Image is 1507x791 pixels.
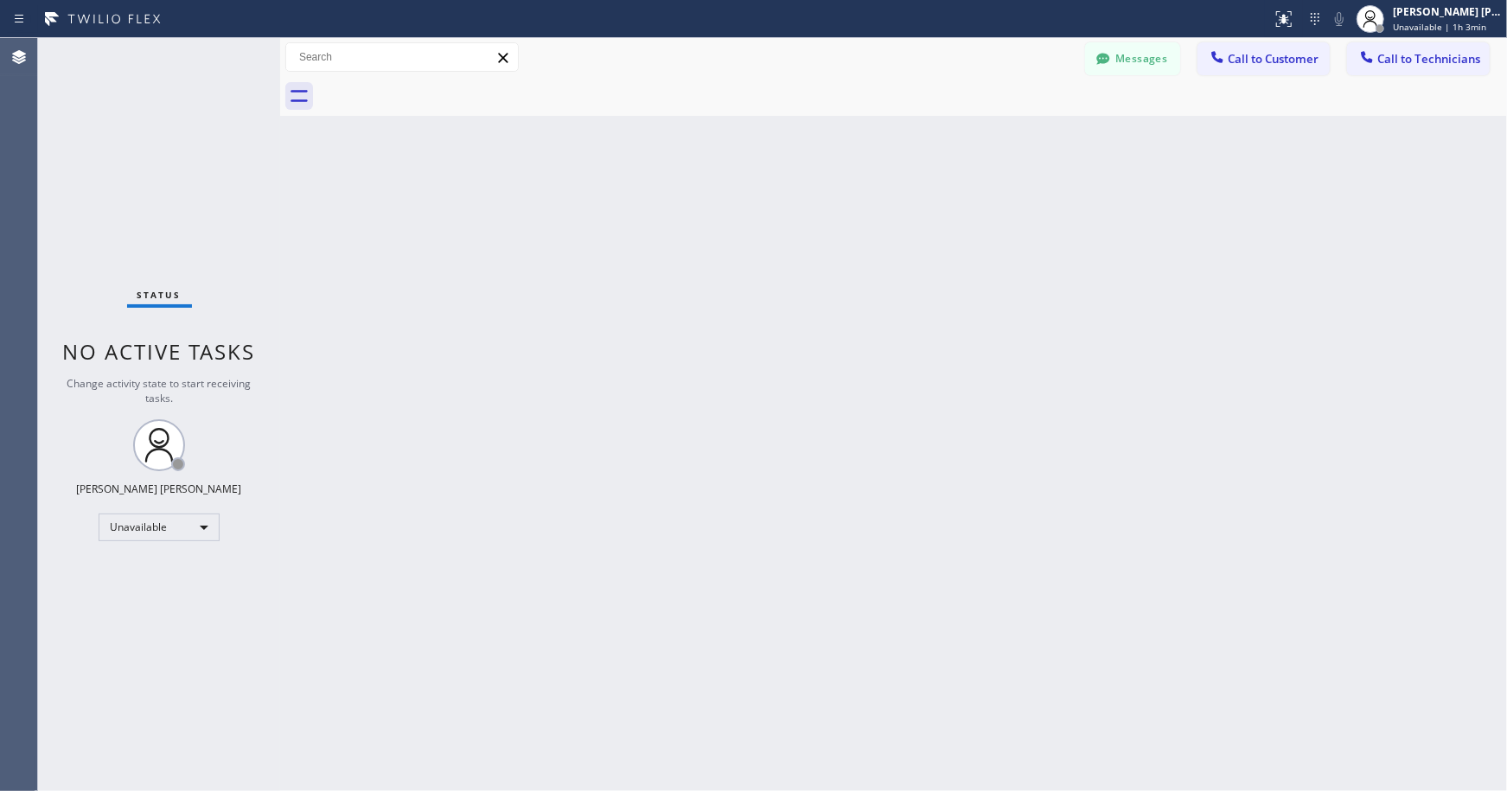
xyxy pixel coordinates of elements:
[63,337,256,366] span: No active tasks
[99,514,220,541] div: Unavailable
[1393,21,1486,33] span: Unavailable | 1h 3min
[1228,51,1319,67] span: Call to Customer
[137,289,182,301] span: Status
[286,43,518,71] input: Search
[67,376,252,405] span: Change activity state to start receiving tasks.
[1347,42,1490,75] button: Call to Technicians
[1393,4,1502,19] div: [PERSON_NAME] [PERSON_NAME]
[1377,51,1480,67] span: Call to Technicians
[1085,42,1180,75] button: Messages
[77,482,242,496] div: [PERSON_NAME] [PERSON_NAME]
[1197,42,1330,75] button: Call to Customer
[1327,7,1351,31] button: Mute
